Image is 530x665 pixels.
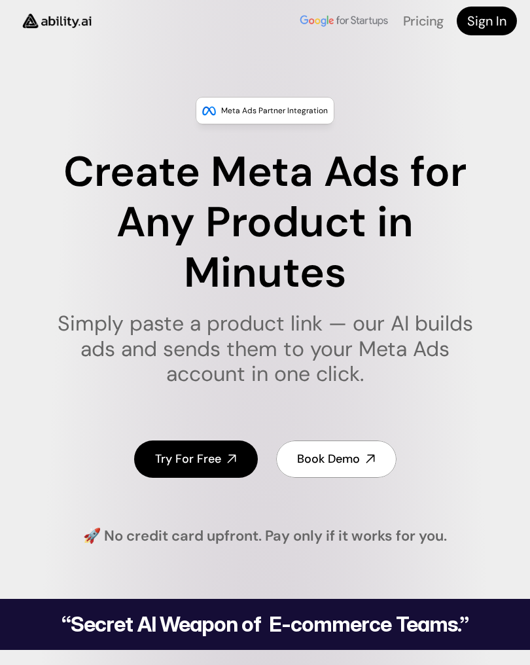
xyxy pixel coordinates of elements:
h1: Create Meta Ads for Any Product in Minutes [41,147,489,298]
a: Try For Free [134,440,258,478]
a: Book Demo [276,440,397,478]
h1: Simply paste a product link — our AI builds ads and sends them to your Meta Ads account in one cl... [41,311,489,386]
h4: Try For Free [155,451,221,467]
a: Sign In [457,7,517,35]
h4: 🚀 No credit card upfront. Pay only if it works for you. [83,526,447,547]
h4: Sign In [467,12,506,30]
a: Pricing [403,12,444,29]
h2: “Secret AI Weapon of E-commerce Teams.” [28,614,502,635]
p: Meta Ads Partner Integration [221,104,328,117]
h4: Book Demo [297,451,360,467]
